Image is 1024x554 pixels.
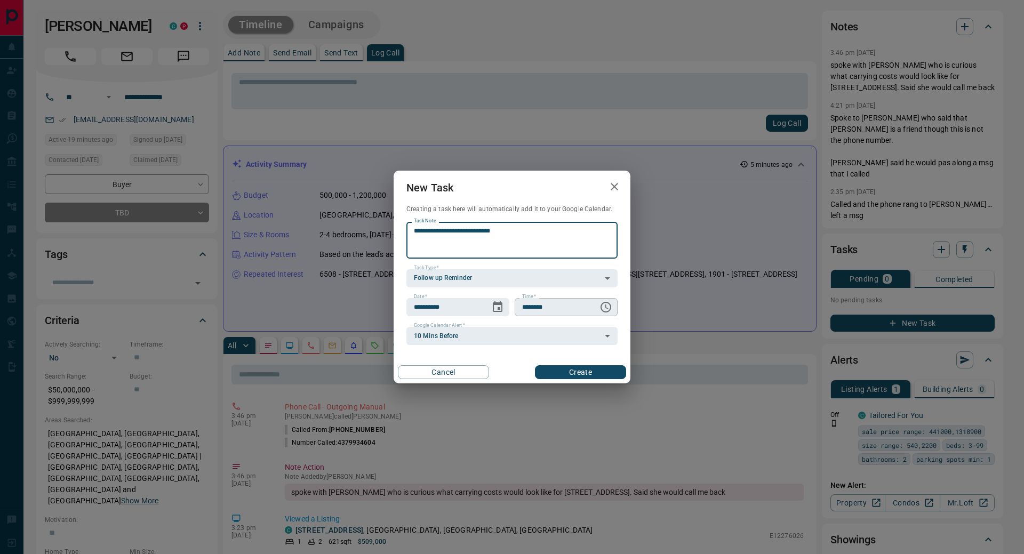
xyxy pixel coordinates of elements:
button: Create [535,365,626,379]
label: Task Note [414,218,436,224]
button: Choose time, selected time is 6:00 AM [595,296,617,318]
div: Follow up Reminder [406,269,618,287]
h2: New Task [394,171,466,205]
label: Task Type [414,264,439,271]
p: Creating a task here will automatically add it to your Google Calendar. [406,205,618,214]
label: Date [414,293,427,300]
label: Google Calendar Alert [414,322,465,329]
button: Choose date, selected date is Aug 15, 2025 [487,296,508,318]
label: Time [522,293,536,300]
button: Cancel [398,365,489,379]
div: 10 Mins Before [406,327,618,345]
